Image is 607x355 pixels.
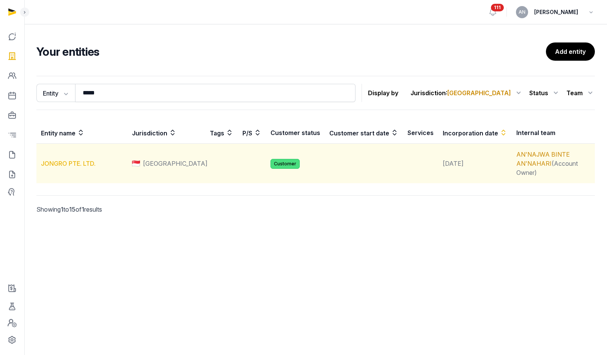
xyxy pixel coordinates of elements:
[446,88,511,97] span: :
[512,122,595,144] th: Internal team
[238,122,266,144] th: P/S
[36,196,167,223] p: Showing to of results
[529,87,560,99] div: Status
[447,89,511,97] span: [GEOGRAPHIC_DATA]
[69,206,75,213] span: 15
[205,122,238,144] th: Tags
[325,122,403,144] th: Customer start date
[410,87,523,99] div: Jurisdiction
[143,159,208,168] span: [GEOGRAPHIC_DATA]
[534,8,578,17] span: [PERSON_NAME]
[61,206,63,213] span: 1
[516,150,590,177] div: (Account Owner)
[516,151,570,167] a: AN'NAJWA BINTE AN'NAHARI
[36,84,75,102] button: Entity
[566,87,595,99] div: Team
[270,159,300,169] span: Customer
[491,4,504,11] span: 111
[127,122,205,144] th: Jurisdiction
[368,87,398,99] p: Display by
[516,6,528,18] button: AN
[403,122,438,144] th: Services
[36,122,127,144] th: Entity name
[438,122,512,144] th: Incorporation date
[36,45,546,58] h2: Your entities
[82,206,84,213] span: 1
[519,10,525,14] span: AN
[438,144,512,184] td: [DATE]
[546,42,595,61] a: Add entity
[41,160,96,167] a: JONGRO PTE. LTD.
[266,122,325,144] th: Customer status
